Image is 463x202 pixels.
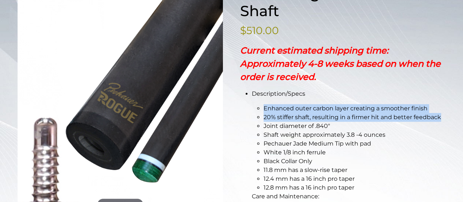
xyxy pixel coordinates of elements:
strong: Current estimated shipping time: Approximately 4-8 weeks based on when the order is received. [240,45,441,82]
span: Joint diameter of .840″ [264,122,330,129]
span: 12.8 mm has a 16 inch pro taper [264,184,354,191]
span: $ [240,24,246,37]
span: Pechauer Jade Medium Tip with pad [264,140,371,147]
span: Shaft weight approximately 3.8 -4 ounces [264,131,385,138]
span: 12.4 mm has a 16 inch pro taper [264,175,355,182]
bdi: 510.00 [240,24,279,37]
span: White 1/8 inch ferrule [264,149,326,156]
span: 20% stiffer shaft, resulting in a firmer hit and better feedback [264,114,441,121]
span: Black Collar Only [264,158,312,165]
span: Care and Maintenance: [252,193,319,200]
span: Description/Specs [252,90,305,97]
span: Enhanced outer carbon layer creating a smoother finish [264,105,427,112]
span: 11.8 mm has a slow-rise taper [264,166,347,173]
